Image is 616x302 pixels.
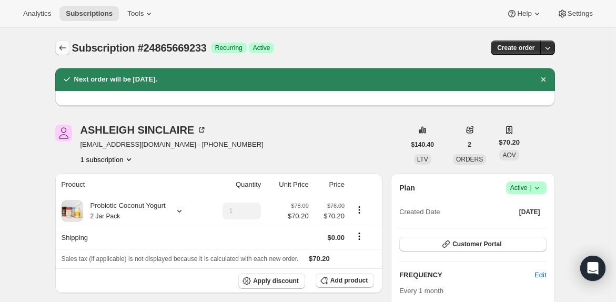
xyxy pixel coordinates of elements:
span: $70.20 [315,211,345,222]
span: ASHLEIGH SINCLAIRE [55,125,72,142]
div: Open Intercom Messenger [580,256,605,281]
th: Unit Price [264,173,311,196]
span: AOV [502,152,516,159]
th: Quantity [205,173,264,196]
span: 2 [468,140,471,149]
span: [EMAIL_ADDRESS][DOMAIN_NAME] · [PHONE_NUMBER] [80,139,264,150]
span: Subscriptions [66,9,113,18]
span: Every 1 month [399,287,443,295]
span: Edit [534,270,546,280]
span: $70.20 [309,255,330,263]
button: Help [500,6,548,21]
span: Create order [497,44,534,52]
span: $70.20 [288,211,309,222]
span: Tools [127,9,144,18]
button: 2 [461,137,478,152]
button: Edit [528,267,552,284]
button: Settings [551,6,599,21]
span: | [530,184,531,192]
th: Price [312,173,348,196]
button: Product actions [351,204,368,216]
div: ASHLEIGH SINCLAIRE [80,125,207,135]
button: Subscriptions [59,6,119,21]
small: 2 Jar Pack [90,213,120,220]
button: Dismiss notification [536,72,551,87]
h2: FREQUENCY [399,270,534,280]
small: $78.00 [291,203,309,209]
img: product img [62,200,83,222]
span: $70.20 [499,137,520,148]
button: [DATE] [513,205,547,219]
div: Probiotic Coconut Yogurt [83,200,166,222]
button: Analytics [17,6,57,21]
h2: Next order will be [DATE]. [74,74,158,85]
span: ORDERS [456,156,483,163]
button: Product actions [80,154,134,165]
span: Subscription #24865669233 [72,42,207,54]
span: Analytics [23,9,51,18]
span: Add product [330,276,368,285]
span: Customer Portal [452,240,501,248]
button: Shipping actions [351,230,368,242]
span: Settings [568,9,593,18]
button: Tools [121,6,160,21]
small: $78.00 [327,203,345,209]
span: Apply discount [253,277,299,285]
th: Product [55,173,206,196]
span: $0.00 [328,234,345,241]
span: Active [253,44,270,52]
button: $140.40 [405,137,440,152]
span: Created Date [399,207,440,217]
button: Subscriptions [55,41,70,55]
span: $140.40 [411,140,434,149]
span: Help [517,9,531,18]
button: Add product [316,273,374,288]
span: [DATE] [519,208,540,216]
button: Customer Portal [399,237,546,251]
span: Sales tax (if applicable) is not displayed because it is calculated with each new order. [62,255,299,263]
button: Apply discount [238,273,305,289]
span: Recurring [215,44,243,52]
th: Shipping [55,226,206,249]
button: Create order [491,41,541,55]
span: LTV [417,156,428,163]
span: Active [510,183,542,193]
h2: Plan [399,183,415,193]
